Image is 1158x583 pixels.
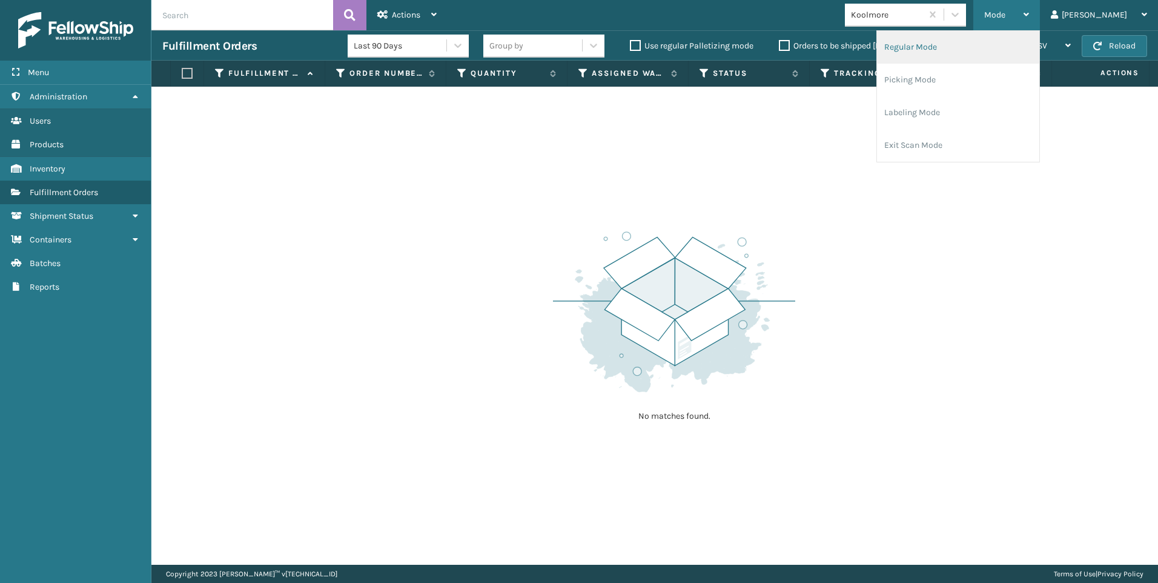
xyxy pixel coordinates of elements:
[392,10,420,20] span: Actions
[30,92,87,102] span: Administration
[1054,565,1143,583] div: |
[1062,63,1146,83] span: Actions
[30,258,61,268] span: Batches
[877,31,1039,64] li: Regular Mode
[30,211,93,221] span: Shipment Status
[30,164,65,174] span: Inventory
[28,67,49,78] span: Menu
[471,68,544,79] label: Quantity
[877,129,1039,162] li: Exit Scan Mode
[877,96,1039,129] li: Labeling Mode
[162,39,257,53] h3: Fulfillment Orders
[713,68,786,79] label: Status
[1082,35,1147,57] button: Reload
[349,68,423,79] label: Order Number
[166,565,337,583] p: Copyright 2023 [PERSON_NAME]™ v [TECHNICAL_ID]
[630,41,753,51] label: Use regular Palletizing mode
[30,187,98,198] span: Fulfillment Orders
[30,282,59,292] span: Reports
[851,8,923,21] div: Koolmore
[877,64,1039,96] li: Picking Mode
[1097,570,1143,578] a: Privacy Policy
[18,12,133,48] img: logo
[489,39,523,52] div: Group by
[354,39,448,52] div: Last 90 Days
[228,68,302,79] label: Fulfillment Order Id
[834,68,907,79] label: Tracking Number
[779,41,896,51] label: Orders to be shipped [DATE]
[1054,570,1096,578] a: Terms of Use
[30,235,71,245] span: Containers
[592,68,665,79] label: Assigned Warehouse
[984,10,1005,20] span: Mode
[30,116,51,126] span: Users
[30,139,64,150] span: Products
